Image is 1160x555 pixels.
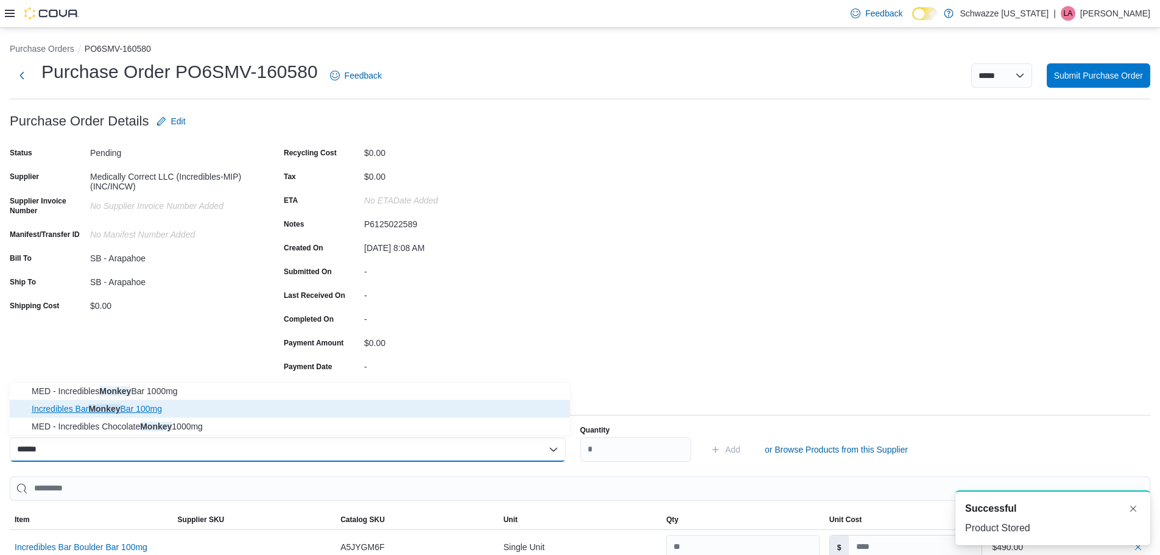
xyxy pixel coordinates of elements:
label: ETA [284,196,298,205]
label: Recycling Cost [284,148,337,158]
label: Created On [284,243,323,253]
button: MED - Incredibles Chocolate Monkey 1000mg [10,418,570,436]
span: A5JYGM6F [340,540,384,554]
div: $0.00 [364,143,527,158]
button: Item [10,510,173,529]
div: P6125022589 [364,214,527,229]
button: Edit [152,109,191,133]
label: Status [10,148,32,158]
button: Incredibles Bar Boulder Bar 100mg [15,542,147,552]
span: LA [1064,6,1073,21]
button: Submit Purchase Order [1047,63,1150,88]
button: MED - Incredibles Monkey Bar 1000mg [10,383,570,400]
div: Medically Correct LLC (Incredibles-MIP) (INC/INCW) [90,167,253,191]
h3: Purchase Order Details [10,114,149,129]
button: Close list of options [549,445,558,454]
nav: An example of EuiBreadcrumbs [10,43,1150,57]
div: [DATE] 8:08 AM [364,238,527,253]
label: Last Received On [284,291,345,300]
label: Submitted On [284,267,332,277]
p: [PERSON_NAME] [1080,6,1150,21]
button: PO6SMV-160580 [85,44,151,54]
div: No Supplier Invoice Number added [90,196,253,211]
button: Add [706,437,745,462]
button: Unit [499,510,662,529]
span: Catalog SKU [340,515,385,525]
button: Catalog SKU [336,510,499,529]
button: Next [10,63,34,88]
span: Submit Purchase Order [1054,69,1143,82]
button: or Browse Products from this Supplier [760,437,913,462]
label: Shipping Cost [10,301,59,311]
div: No Manifest Number added [90,225,253,239]
p: | [1053,6,1056,21]
label: Payment Date [284,362,332,372]
button: Dismiss toast [1126,501,1141,516]
span: Qty [666,515,678,525]
button: Purchase Orders [10,44,74,54]
div: $0.00 [364,333,527,348]
span: Successful [965,501,1016,516]
span: Unit [504,515,518,525]
label: Ship To [10,277,36,287]
label: Supplier Invoice Number [10,196,85,216]
div: - [364,262,527,277]
button: Incredibles Bar Monkey Bar 100mg [10,400,570,418]
label: Notes [284,219,304,229]
span: Supplier SKU [178,515,225,525]
label: Tax [284,172,296,182]
span: Item [15,515,30,525]
span: Feedback [865,7,902,19]
div: No ETADate added [364,191,527,205]
span: or Browse Products from this Supplier [765,444,908,456]
img: Cova [24,7,79,19]
button: Supplier SKU [173,510,336,529]
div: Product Stored [965,521,1141,536]
div: Notification [965,501,1141,516]
label: Payment Amount [284,338,343,348]
span: Unit Cost [829,515,862,525]
a: Feedback [846,1,907,26]
div: Choose from the following options [10,383,570,436]
label: Supplier [10,172,39,182]
label: Completed On [284,314,334,324]
div: Pending [90,143,253,158]
div: Libby Aragon [1061,6,1075,21]
div: SB - Arapahoe [90,249,253,263]
div: SB - Arapahoe [90,272,253,287]
h1: Purchase Order PO6SMV-160580 [41,60,318,84]
div: - [364,357,527,372]
input: Dark Mode [912,7,938,20]
span: Feedback [345,69,382,82]
span: Edit [171,115,186,127]
span: Add [725,444,740,456]
div: $0.00 [90,296,253,311]
button: Qty [661,510,824,529]
label: Manifest/Transfer ID [10,230,80,239]
label: Quantity [580,425,610,435]
label: Bill To [10,253,32,263]
a: Feedback [325,63,387,88]
div: - [364,286,527,300]
div: $0.00 [364,167,527,182]
button: Unit Cost [824,510,988,529]
div: - [364,309,527,324]
p: Schwazze [US_STATE] [960,6,1049,21]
